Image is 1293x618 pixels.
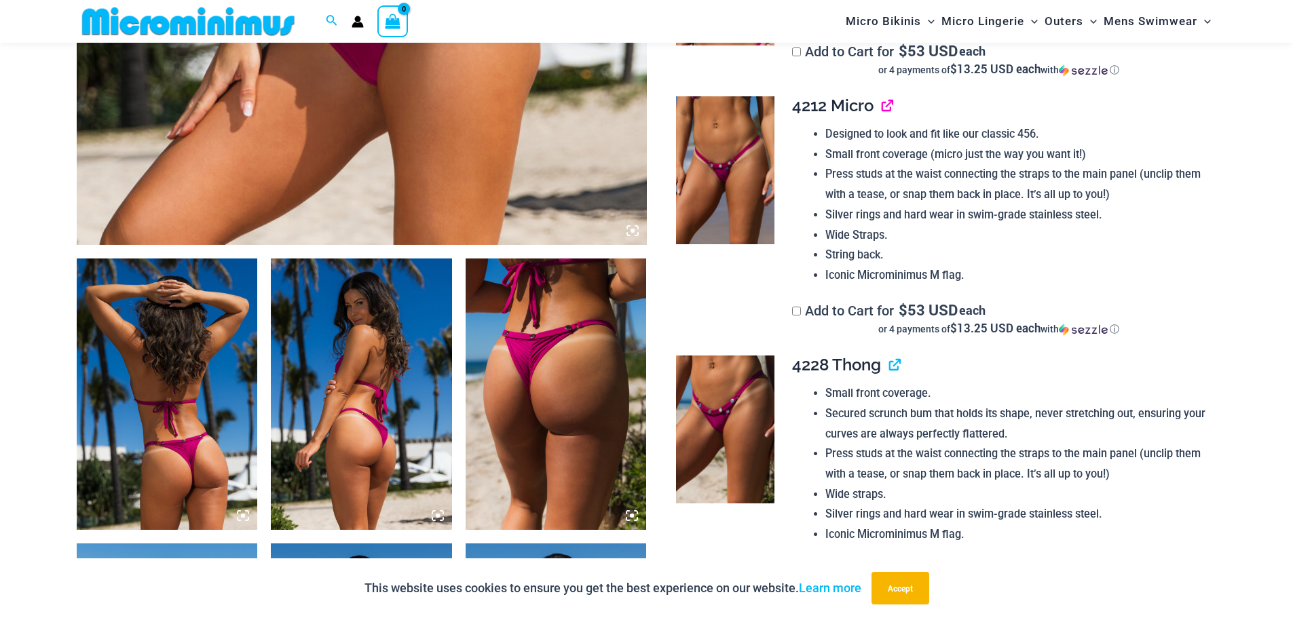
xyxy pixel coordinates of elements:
[825,444,1205,484] li: Press studs at the waist connecting the straps to the main panel (unclip them with a tease, or sn...
[825,144,1205,165] li: Small front coverage (micro just the way you want it!)
[377,5,409,37] a: View Shopping Cart, empty
[792,322,1205,336] div: or 4 payments of$13.25 USD eachwithSezzle Click to learn more about Sezzle
[271,258,452,530] img: Tight Rope Pink 319 Top 4228 Thong
[466,258,647,530] img: Tight Rope Pink 4228 Thong
[676,355,774,503] img: Tight Rope Pink 4228 Thong
[950,320,1041,336] span: $13.25 USD each
[950,61,1041,77] span: $13.25 USD each
[792,307,801,315] input: Add to Cart for$53 USD eachor 4 payments of$13.25 USD eachwithSezzle Click to learn more about Se...
[1059,324,1108,336] img: Sezzle
[899,44,958,58] span: 53 USD
[799,581,861,595] a: Learn more
[921,4,935,39] span: Menu Toggle
[1045,4,1083,39] span: Outers
[825,164,1205,204] li: Press studs at the waist connecting the straps to the main panel (unclip them with a tease, or sn...
[1041,4,1100,39] a: OutersMenu ToggleMenu Toggle
[792,322,1205,336] div: or 4 payments of with
[938,4,1041,39] a: Micro LingerieMenu ToggleMenu Toggle
[840,2,1217,41] nav: Site Navigation
[825,265,1205,286] li: Iconic Microminimus M flag.
[792,47,801,56] input: Add to Cart for$53 USD eachor 4 payments of$13.25 USD eachwithSezzle Click to learn more about Se...
[899,303,958,317] span: 53 USD
[792,43,1205,77] label: Add to Cart for
[676,96,774,244] img: Tight Rope Pink 319 4212 Micro
[959,303,986,317] span: each
[825,524,1205,545] li: Iconic Microminimus M flag.
[326,13,338,30] a: Search icon link
[825,245,1205,265] li: String back.
[959,44,986,58] span: each
[825,383,1205,404] li: Small front coverage.
[1197,4,1211,39] span: Menu Toggle
[825,404,1205,444] li: Secured scrunch bum that holds its shape, never stretching out, ensuring your curves are always p...
[364,578,861,598] p: This website uses cookies to ensure you get the best experience on our website.
[872,572,929,604] button: Accept
[825,484,1205,505] li: Wide straps.
[1083,4,1097,39] span: Menu Toggle
[899,41,907,60] span: $
[77,258,258,530] img: Tight Rope Pink 319 Top 4228 Thong
[1059,64,1108,77] img: Sezzle
[899,300,907,320] span: $
[792,63,1205,77] div: or 4 payments of with
[846,4,921,39] span: Micro Bikinis
[792,63,1205,77] div: or 4 payments of$13.25 USD eachwithSezzle Click to learn more about Sezzle
[77,6,300,37] img: MM SHOP LOGO FLAT
[1100,4,1214,39] a: Mens SwimwearMenu ToggleMenu Toggle
[842,4,938,39] a: Micro BikinisMenu ToggleMenu Toggle
[825,205,1205,225] li: Silver rings and hard wear in swim-grade stainless steel.
[1024,4,1038,39] span: Menu Toggle
[825,124,1205,144] li: Designed to look and fit like our classic 456.
[941,4,1024,39] span: Micro Lingerie
[352,16,364,28] a: Account icon link
[792,355,881,374] span: 4228 Thong
[825,504,1205,524] li: Silver rings and hard wear in swim-grade stainless steel.
[792,303,1205,336] label: Add to Cart for
[825,225,1205,246] li: Wide Straps.
[792,96,874,115] span: 4212 Micro
[1104,4,1197,39] span: Mens Swimwear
